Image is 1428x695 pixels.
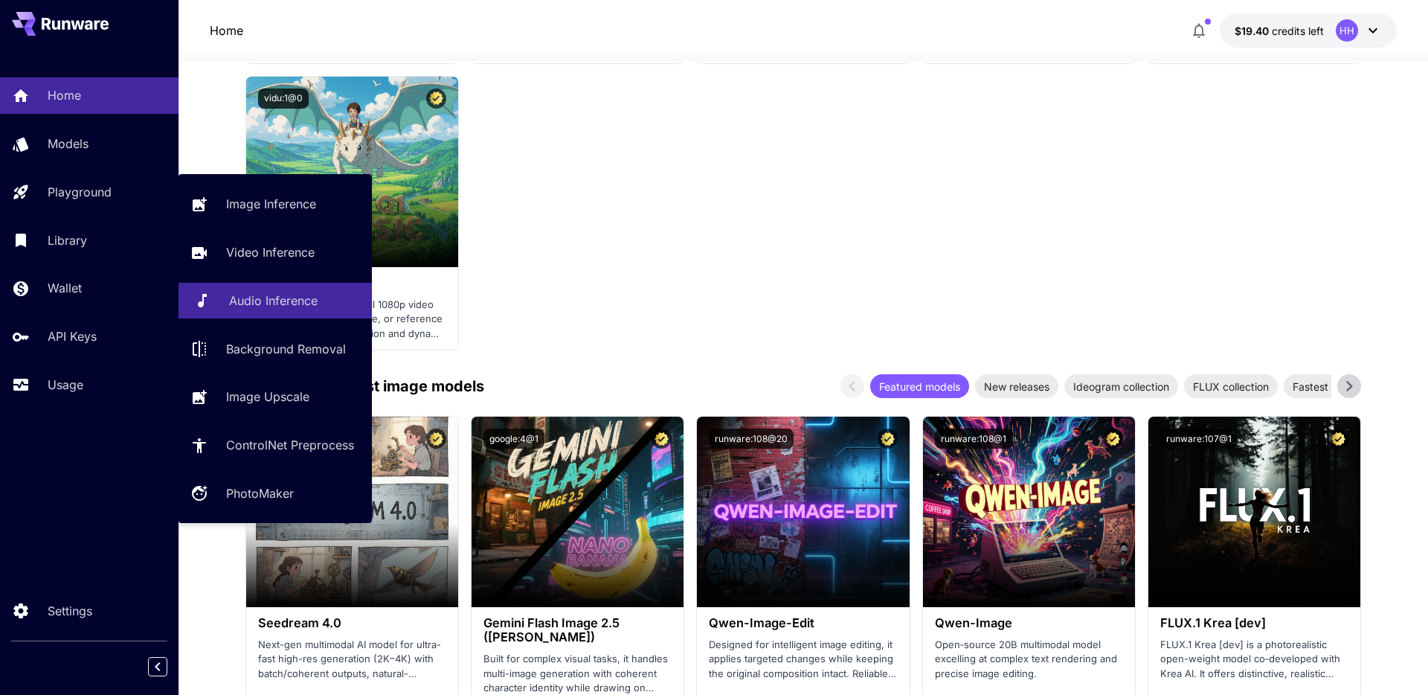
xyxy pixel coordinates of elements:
p: Background Removal [226,340,346,358]
p: Home [210,22,243,39]
button: Certified Model – Vetted for best performance and includes a commercial license. [1103,429,1123,449]
h3: Qwen-Image-Edit [709,616,897,630]
button: Certified Model – Vetted for best performance and includes a commercial license. [652,429,672,449]
p: ControlNet Preprocess [226,436,354,454]
span: Fastest models [1284,379,1375,394]
p: Playground [48,183,112,201]
span: New releases [975,379,1058,394]
h3: Gemini Flash Image 2.5 ([PERSON_NAME]) [483,616,672,644]
img: alt [1148,417,1360,607]
a: PhotoMaker [178,475,372,512]
button: Certified Model – Vetted for best performance and includes a commercial license. [426,89,446,109]
a: Background Removal [178,330,372,367]
span: credits left [1272,25,1324,37]
span: $19.40 [1235,25,1272,37]
p: Designed for intelligent image editing, it applies targeted changes while keeping the original co... [709,638,897,682]
p: PhotoMaker [226,484,294,502]
p: API Keys [48,327,97,345]
p: Usage [48,376,83,394]
span: FLUX collection [1184,379,1278,394]
button: Certified Model – Vetted for best performance and includes a commercial license. [878,429,898,449]
button: runware:107@1 [1160,429,1238,449]
p: Next-gen multimodal AI model for ultra-fast high-res generation (2K–4K) with batch/coherent outpu... [258,638,446,682]
button: runware:108@20 [709,429,794,449]
button: google:4@1 [483,429,544,449]
a: Audio Inference [178,283,372,319]
div: $19.3959 [1235,23,1324,39]
div: HH [1336,19,1358,42]
a: ControlNet Preprocess [178,427,372,464]
p: Library [48,231,87,249]
div: Collapse sidebar [159,653,178,680]
button: Certified Model – Vetted for best performance and includes a commercial license. [426,429,446,449]
img: alt [923,417,1135,607]
p: Models [48,135,89,153]
p: Audio Inference [229,292,318,310]
a: Image Inference [178,186,372,222]
p: Open‑source 20B multimodal model excelling at complex text rendering and precise image editing. [935,638,1123,682]
img: alt [697,417,909,607]
a: Video Inference [178,234,372,271]
p: Video Inference [226,243,315,261]
h3: Qwen-Image [935,616,1123,630]
p: Wallet [48,279,82,297]
span: Ideogram collection [1064,379,1178,394]
p: Settings [48,602,92,620]
a: Image Upscale [178,379,372,415]
button: runware:108@1 [935,429,1012,449]
button: vidu:1@0 [258,89,309,109]
h3: FLUX.1 Krea [dev] [1160,616,1348,630]
p: FLUX.1 Krea [dev] is a photorealistic open-weight model co‑developed with Krea AI. It offers dist... [1160,638,1348,682]
p: Home [48,86,81,104]
p: Image Upscale [226,388,309,406]
nav: breadcrumb [210,22,243,39]
img: alt [246,77,458,267]
button: $19.3959 [1220,13,1397,48]
p: Image Inference [226,195,316,213]
button: Collapse sidebar [148,657,167,676]
button: Certified Model – Vetted for best performance and includes a commercial license. [1328,429,1348,449]
img: alt [472,417,684,607]
span: Featured models [870,379,969,394]
h3: Seedream 4.0 [258,616,446,630]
